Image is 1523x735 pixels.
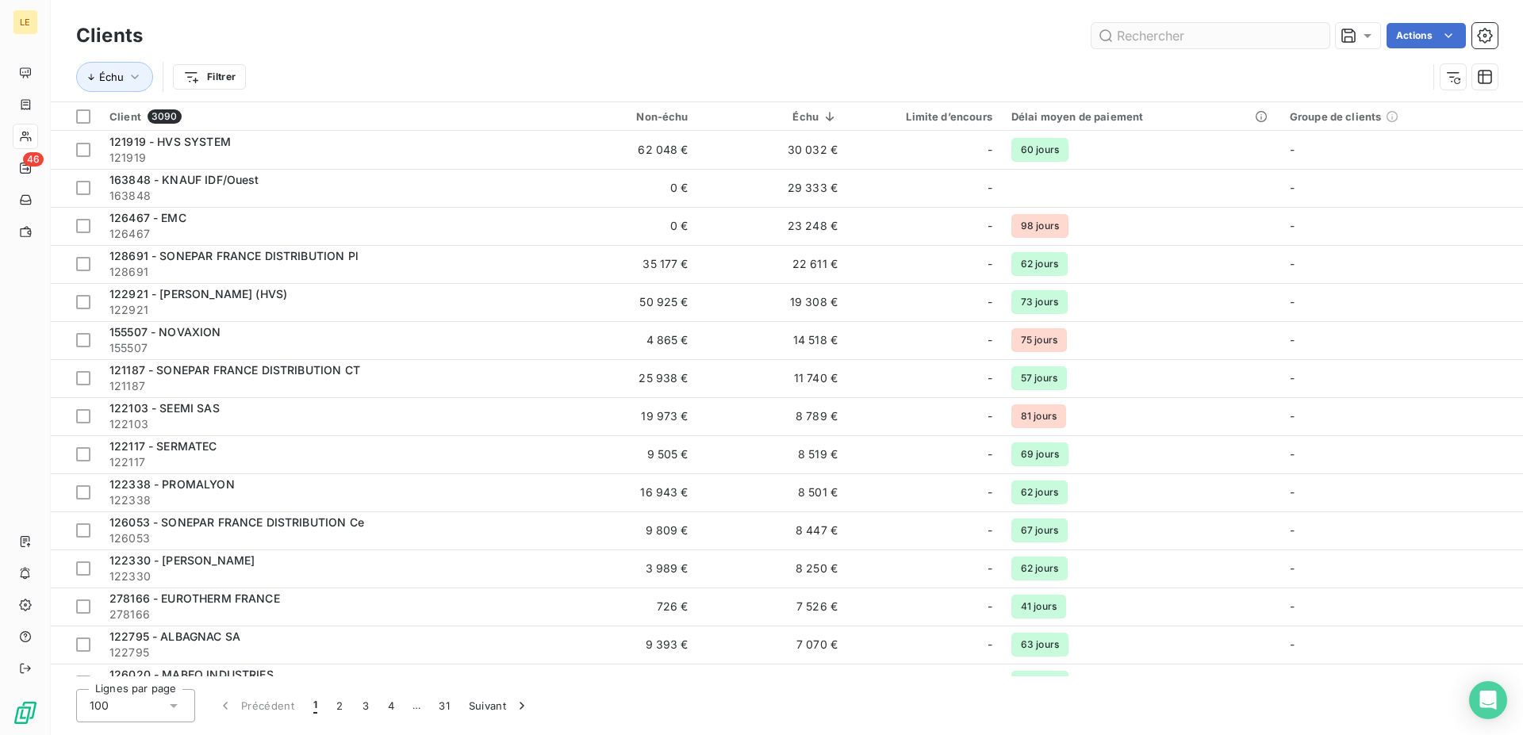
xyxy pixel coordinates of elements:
span: 122103 - SEEMI SAS [109,401,220,415]
span: 122103 [109,416,539,432]
td: 8 519 € [698,435,847,473]
span: 126053 - SONEPAR FRANCE DISTRIBUTION Ce [109,515,364,529]
span: 163848 [109,188,539,204]
span: 1 [313,698,317,714]
span: - [988,294,992,310]
div: Échu [708,110,838,123]
button: 3 [353,689,378,722]
div: Limite d’encours [857,110,992,123]
span: - [1290,447,1295,461]
span: 126020 - MABEO INDUSTRIES [109,668,274,681]
td: 726 € [548,588,697,626]
td: 30 032 € [698,131,847,169]
span: 62 jours [1011,480,1068,504]
span: 98 jours [1011,214,1068,238]
span: - [1290,599,1295,613]
span: 278166 [109,607,539,622]
span: 121919 [109,150,539,166]
button: Filtrer [173,64,246,90]
span: 122795 - ALBAGNAC SA [109,630,240,643]
span: 69 jours [1011,442,1068,466]
td: 3 989 € [548,549,697,588]
span: 64 jours [1011,671,1068,695]
span: - [1290,143,1295,156]
span: 122117 - SERMATEC [109,439,217,453]
button: 1 [304,689,327,722]
td: 19 308 € [698,283,847,321]
td: 25 938 € [548,359,697,397]
h3: Clients [76,21,143,50]
span: - [1290,409,1295,423]
span: 155507 - NOVAXION [109,325,221,339]
span: - [1290,257,1295,270]
td: 14 518 € [698,321,847,359]
span: - [988,256,992,272]
td: 9 809 € [548,511,697,549]
span: 60 jours [1011,138,1068,162]
span: 121919 - HVS SYSTEM [109,135,231,148]
img: Logo LeanPay [13,700,38,725]
span: - [988,180,992,196]
button: Échu [76,62,153,92]
span: 121187 [109,378,539,394]
span: 67 jours [1011,519,1068,542]
span: 3090 [148,109,182,124]
td: 62 048 € [548,131,697,169]
span: - [988,446,992,462]
span: 122921 - [PERSON_NAME] (HVS) [109,287,287,301]
span: 278166 - EUROTHERM FRANCE [109,591,280,605]
span: 81 jours [1011,404,1066,428]
span: - [1290,181,1295,194]
span: 122921 [109,302,539,318]
span: Groupe de clients [1290,110,1382,123]
span: - [988,332,992,348]
span: 126053 [109,530,539,546]
td: 6 597 € [698,664,847,702]
td: 8 789 € [698,397,847,435]
span: 122330 - [PERSON_NAME] [109,553,255,567]
span: - [988,599,992,614]
span: 155507 [109,340,539,356]
span: - [1290,561,1295,575]
td: 19 973 € [548,397,697,435]
button: Actions [1387,23,1466,48]
button: 2 [327,689,352,722]
span: - [988,408,992,424]
span: Échu [99,71,124,83]
span: 128691 [109,264,539,280]
td: 7 070 € [698,626,847,664]
td: 9 505 € [548,435,697,473]
td: 23 248 € [698,207,847,245]
td: 9 393 € [548,626,697,664]
td: 16 943 € [548,473,697,511]
span: - [988,484,992,500]
span: - [988,637,992,653]
input: Rechercher [1091,23,1329,48]
button: Précédent [208,689,304,722]
span: 73 jours [1011,290,1068,314]
span: 46 [23,152,44,167]
span: 62 jours [1011,557,1068,580]
span: - [1290,219,1295,232]
td: 7 526 € [698,588,847,626]
span: 163848 - KNAUF IDF/Ouest [109,173,259,186]
span: - [988,142,992,158]
span: - [988,523,992,538]
span: - [988,218,992,234]
td: 11 740 € [698,359,847,397]
span: - [1290,523,1295,537]
span: 121187 - SONEPAR FRANCE DISTRIBUTION CT [109,363,360,377]
td: 14 181 € [548,664,697,702]
div: Open Intercom Messenger [1469,681,1507,719]
span: 41 jours [1011,595,1066,618]
span: 122338 - PROMALYON [109,477,235,491]
div: Délai moyen de paiement [1011,110,1271,123]
span: 126467 - EMC [109,211,186,224]
span: - [1290,295,1295,308]
span: 62 jours [1011,252,1068,276]
td: 4 865 € [548,321,697,359]
span: 128691 - SONEPAR FRANCE DISTRIBUTION Pl [109,249,359,262]
div: Non-échu [558,110,688,123]
td: 0 € [548,207,697,245]
button: 4 [378,689,404,722]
